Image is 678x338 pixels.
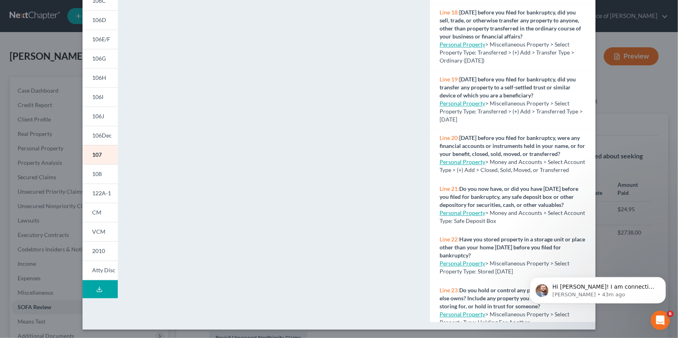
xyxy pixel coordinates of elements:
span: 107 [92,151,102,158]
strong: Do you hold or control any property that someone else owns? Include any property you borrowed fro... [440,287,584,310]
strong: [DATE] before you filed for bankruptcy, were any financial accounts or instruments held in your n... [440,134,585,157]
a: 106I [83,87,118,107]
iframe: Intercom live chat [651,311,670,330]
span: 106H [92,74,106,81]
span: CM [92,209,101,216]
strong: [DATE] before you filed for bankruptcy, did you transfer any property to a self-settled trust or ... [440,76,576,99]
a: VCM [83,222,118,241]
span: Line 19: [440,76,459,83]
a: 106D [83,10,118,30]
a: Personal Property [440,209,485,216]
a: 107 [83,145,118,164]
a: Personal Property [440,311,485,318]
strong: Do you now have, or did you have [DATE] before you filed for bankruptcy, any safe deposit box or ... [440,185,578,208]
a: 106J [83,107,118,126]
span: 2010 [92,247,105,254]
span: > Miscellaneous Property > Select Property Type: Transferred > (+) Add > Transfer Type > Ordinary... [440,41,574,64]
a: 106Dec [83,126,118,145]
a: 106E/F [83,30,118,49]
span: Line 23: [440,287,459,293]
strong: Have you stored property in a storage unit or place other than your home [DATE] before you filed ... [440,236,585,259]
span: 106I [92,93,103,100]
span: > Money and Accounts > Select Account Type: Safe Deposit Box [440,209,585,224]
a: 2010 [83,241,118,261]
span: 108 [92,170,102,177]
a: Personal Property [440,100,485,107]
span: Atty Disc [92,267,115,273]
span: Line 21: [440,185,459,192]
span: > Miscellaneous Property > Select Property Type: Stored [DATE] [440,260,569,275]
strong: [DATE] before you filed for bankruptcy, did you sell, trade, or otherwise transfer any property t... [440,9,581,40]
span: 106E/F [92,36,110,43]
span: > Miscellaneous Property > Select Property Type: Holding For Another [440,311,569,326]
span: Line 18: [440,9,459,16]
span: Line 20: [440,134,459,141]
a: Personal Property [440,260,485,267]
span: 106Dec [92,132,112,139]
iframe: Intercom notifications message [518,260,678,316]
span: 6 [667,311,674,317]
span: 106G [92,55,106,62]
a: CM [83,203,118,222]
a: 122A-1 [83,184,118,203]
a: Personal Property [440,158,485,165]
span: > Money and Accounts > Select Account Type > (+) Add > Closed, Sold, Moved, or Transferred [440,158,585,173]
span: VCM [92,228,105,235]
a: 106G [83,49,118,68]
a: 106H [83,68,118,87]
span: Line 22: [440,236,459,243]
span: 106D [92,16,106,23]
span: > Miscellaneous Property > Select Property Type: Transferred > (+) Add > Transferred Type > [DATE] [440,100,583,123]
a: 108 [83,164,118,184]
a: Atty Disc [83,261,118,280]
span: 122A-1 [92,190,111,196]
span: 106J [92,113,104,119]
a: Personal Property [440,41,485,48]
